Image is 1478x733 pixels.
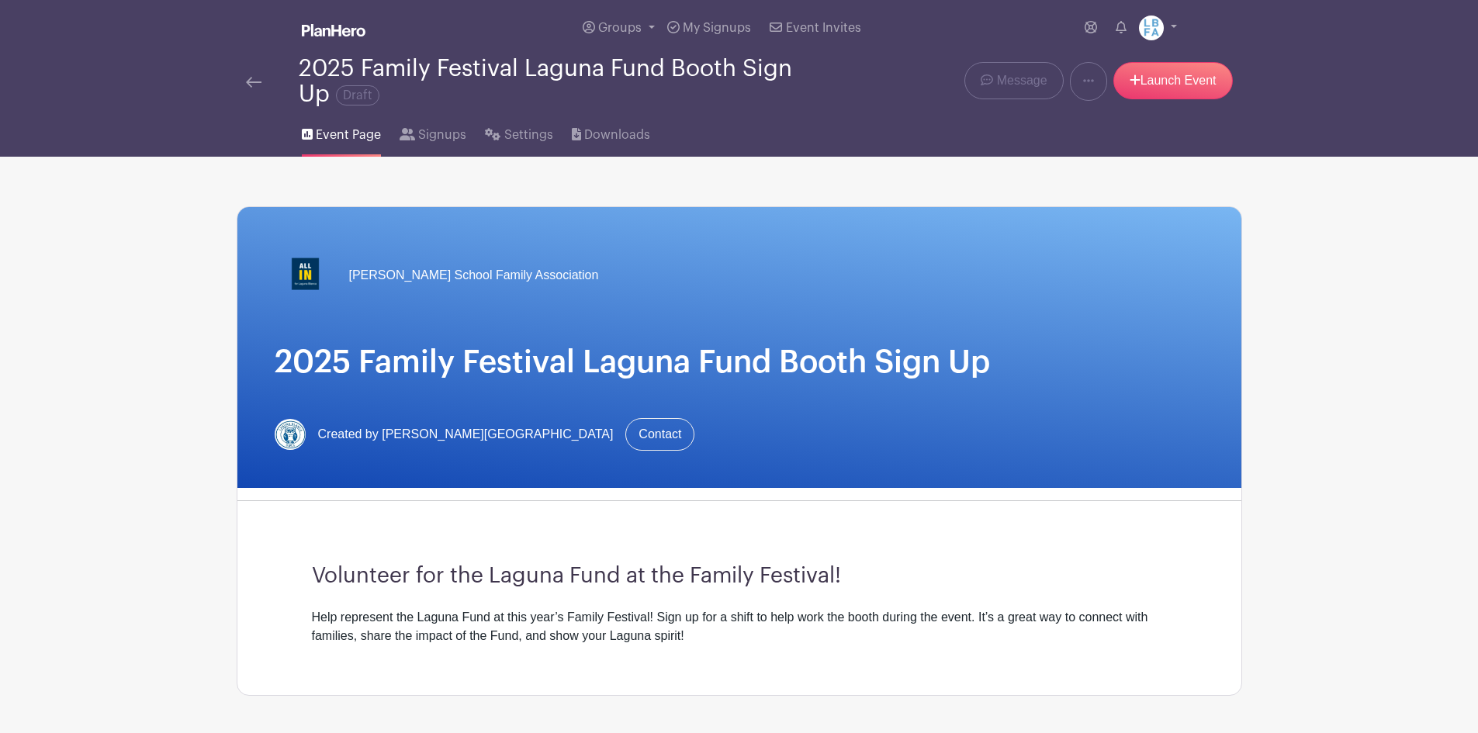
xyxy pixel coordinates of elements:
[572,107,650,157] a: Downloads
[275,244,337,306] img: LB_LF_ALLIN_Ad_Assets-04.png
[318,425,614,444] span: Created by [PERSON_NAME][GEOGRAPHIC_DATA]
[584,126,650,144] span: Downloads
[683,22,751,34] span: My Signups
[418,126,466,144] span: Signups
[299,56,801,107] div: 2025 Family Festival Laguna Fund Booth Sign Up
[964,62,1063,99] a: Message
[275,419,306,450] img: lbs%20logo%20owl.jpeg
[246,77,261,88] img: back-arrow-29a5d9b10d5bd6ae65dc969a981735edf675c4d7a1fe02e03b50dbd4ba3cdb55.svg
[312,563,1167,590] h3: Volunteer for the Laguna Fund at the Family Festival!
[400,107,466,157] a: Signups
[302,107,381,157] a: Event Page
[316,126,381,144] span: Event Page
[786,22,861,34] span: Event Invites
[1139,16,1164,40] img: LBFArev.png
[625,418,694,451] a: Contact
[312,608,1167,645] div: Help represent the Laguna Fund at this year’s Family Festival! Sign up for a shift to help work t...
[349,266,599,285] span: [PERSON_NAME] School Family Association
[504,126,553,144] span: Settings
[1113,62,1233,99] a: Launch Event
[275,344,1204,381] h1: 2025 Family Festival Laguna Fund Booth Sign Up
[336,85,379,105] span: Draft
[485,107,552,157] a: Settings
[302,24,365,36] img: logo_white-6c42ec7e38ccf1d336a20a19083b03d10ae64f83f12c07503d8b9e83406b4c7d.svg
[598,22,642,34] span: Groups
[997,71,1047,90] span: Message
